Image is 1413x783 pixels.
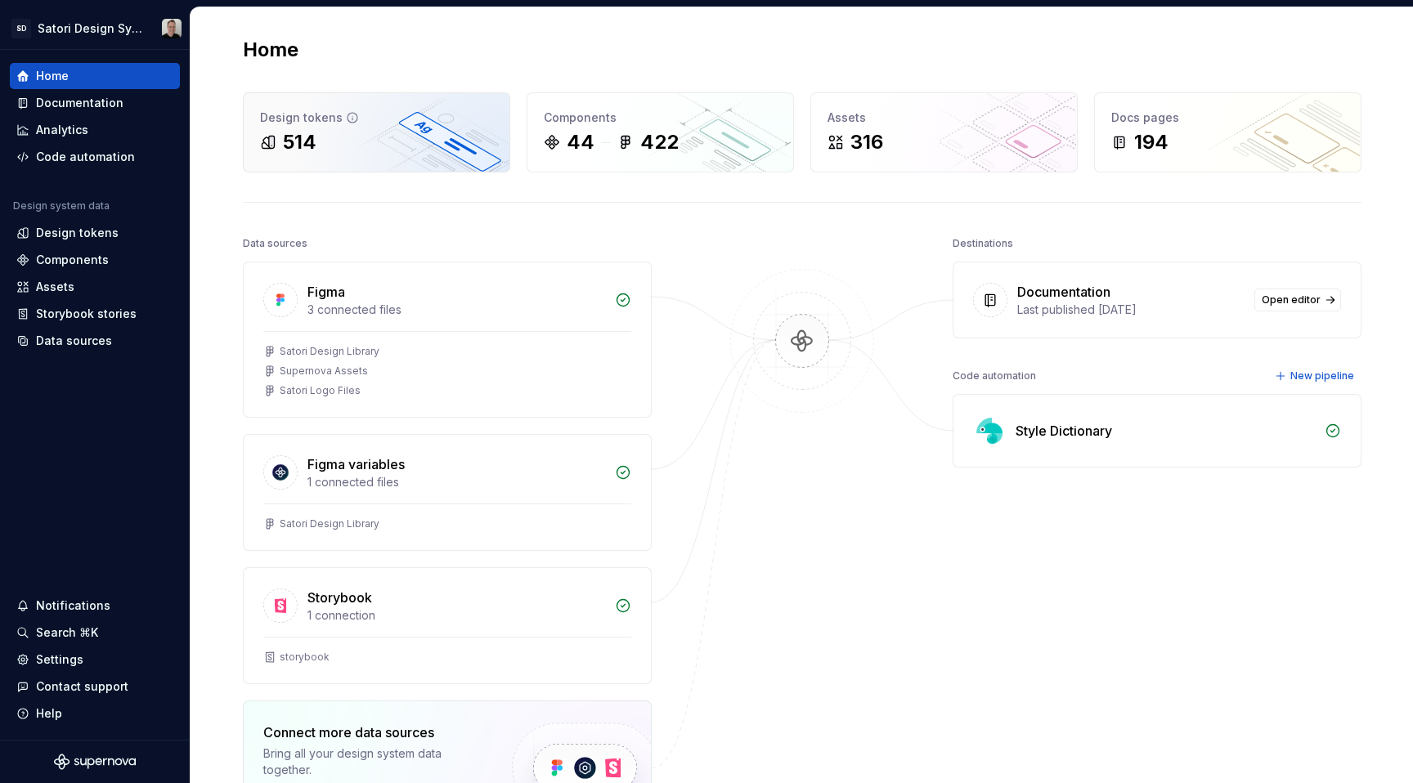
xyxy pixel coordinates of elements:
[36,225,119,241] div: Design tokens
[280,345,379,358] div: Satori Design Library
[38,20,142,37] div: Satori Design System
[263,745,484,778] div: Bring all your design system data together.
[953,365,1036,387] div: Code automation
[1094,92,1361,172] a: Docs pages194
[307,454,405,474] div: Figma variables
[10,117,180,143] a: Analytics
[307,607,605,624] div: 1 connection
[810,92,1078,172] a: Assets316
[1134,129,1169,155] div: 194
[263,723,484,742] div: Connect more data sources
[10,220,180,246] a: Design tokens
[36,149,135,165] div: Code automation
[36,95,123,111] div: Documentation
[54,754,136,770] svg: Supernova Logo
[307,282,345,302] div: Figma
[1016,421,1112,441] div: Style Dictionary
[243,567,652,684] a: Storybook1 connectionstorybook
[243,37,298,63] h2: Home
[1017,282,1110,302] div: Documentation
[36,252,109,268] div: Components
[243,434,652,551] a: Figma variables1 connected filesSatori Design Library
[11,19,31,38] div: SD
[10,63,180,89] a: Home
[10,620,180,646] button: Search ⌘K
[36,597,110,614] div: Notifications
[1111,110,1344,126] div: Docs pages
[10,328,180,354] a: Data sources
[544,110,777,126] div: Components
[10,700,180,727] button: Help
[1270,365,1361,387] button: New pipeline
[307,474,605,490] div: 1 connected files
[10,673,180,700] button: Contact support
[10,144,180,170] a: Code automation
[567,129,594,155] div: 44
[527,92,794,172] a: Components44422
[10,90,180,116] a: Documentation
[162,19,182,38] img: Alan Gornick
[3,11,186,46] button: SDSatori Design SystemAlan Gornick
[1262,293,1321,306] span: Open editor
[10,647,180,673] a: Settings
[36,651,83,668] div: Settings
[1290,369,1354,383] span: New pipeline
[280,384,361,397] div: Satori Logo Files
[13,199,110,213] div: Design system data
[307,588,372,607] div: Storybook
[953,232,1013,255] div: Destinations
[36,333,112,349] div: Data sources
[36,624,98,641] div: Search ⌘K
[280,517,379,530] div: Satori Design Library
[828,110,1061,126] div: Assets
[1017,302,1245,318] div: Last published [DATE]
[243,92,510,172] a: Design tokens514
[36,279,74,295] div: Assets
[243,262,652,418] a: Figma3 connected filesSatori Design LibrarySupernova AssetsSatori Logo Files
[10,274,180,300] a: Assets
[280,365,368,378] div: Supernova Assets
[640,129,679,155] div: 422
[36,306,137,322] div: Storybook stories
[10,593,180,619] button: Notifications
[10,301,180,327] a: Storybook stories
[307,302,605,318] div: 3 connected files
[280,651,330,664] div: storybook
[243,232,307,255] div: Data sources
[36,678,128,695] div: Contact support
[36,68,69,84] div: Home
[850,129,883,155] div: 316
[1254,289,1341,311] a: Open editor
[283,129,316,155] div: 514
[10,247,180,273] a: Components
[36,705,62,722] div: Help
[260,110,493,126] div: Design tokens
[36,122,88,138] div: Analytics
